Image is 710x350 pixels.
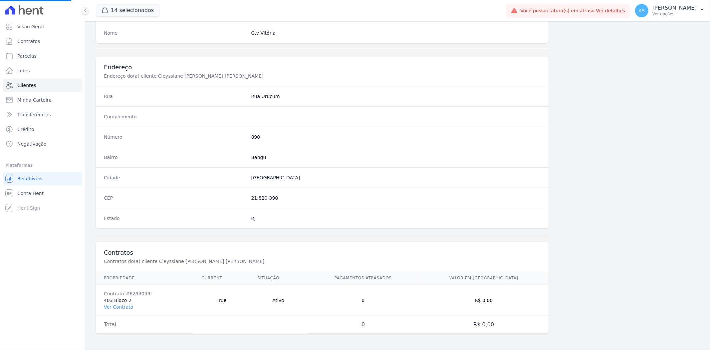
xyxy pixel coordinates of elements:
[3,79,82,92] a: Clientes
[104,154,246,161] dt: Bairro
[520,7,625,14] span: Você possui fatura(s) em atraso.
[419,316,549,334] td: R$ 0,00
[17,175,42,182] span: Recebíveis
[17,53,37,59] span: Parcelas
[104,63,541,71] h3: Endereço
[630,1,710,20] button: AS [PERSON_NAME] Ver opções
[5,161,80,169] div: Plataformas
[104,93,246,100] dt: Rua
[104,30,246,36] dt: Nome
[249,271,307,285] th: Situação
[596,8,625,13] a: Ver detalhes
[104,174,246,181] dt: Cidade
[17,141,47,147] span: Negativação
[17,38,40,45] span: Contratos
[3,20,82,33] a: Visão Geral
[3,172,82,185] a: Recebíveis
[104,258,328,265] p: Contratos do(a) cliente Cleyssiane [PERSON_NAME] [PERSON_NAME]
[96,271,194,285] th: Propriedade
[652,5,697,11] p: [PERSON_NAME]
[17,67,30,74] span: Lotes
[104,195,246,201] dt: CEP
[251,154,541,161] dd: Bangu
[104,113,246,120] dt: Complemento
[3,187,82,200] a: Conta Hent
[17,23,44,30] span: Visão Geral
[17,190,44,197] span: Conta Hent
[17,82,36,89] span: Clientes
[104,215,246,222] dt: Estado
[419,271,549,285] th: Valor em [GEOGRAPHIC_DATA]
[652,11,697,17] p: Ver opções
[251,195,541,201] dd: 21.820-390
[307,285,419,316] td: 0
[251,93,541,100] dd: Rua Urucum
[194,285,250,316] td: True
[307,271,419,285] th: Pagamentos Atrasados
[104,304,133,310] a: Ver Contrato
[3,35,82,48] a: Contratos
[194,271,250,285] th: Current
[3,123,82,136] a: Crédito
[249,285,307,316] td: Ativo
[3,64,82,77] a: Lotes
[104,134,246,140] dt: Número
[307,316,419,334] td: 0
[251,30,541,36] dd: Ctv Vitória
[96,285,194,316] td: 403 Bloco 2
[104,249,541,257] h3: Contratos
[251,134,541,140] dd: 890
[3,49,82,63] a: Parcelas
[3,108,82,121] a: Transferências
[104,73,328,79] p: Endereço do(a) cliente Cleyssiane [PERSON_NAME] [PERSON_NAME]
[104,290,186,297] div: Contrato #6294049f
[17,111,51,118] span: Transferências
[3,93,82,107] a: Minha Carteira
[251,174,541,181] dd: [GEOGRAPHIC_DATA]
[17,126,34,133] span: Crédito
[17,97,52,103] span: Minha Carteira
[3,137,82,151] a: Negativação
[419,285,549,316] td: R$ 0,00
[639,8,645,13] span: AS
[96,316,194,334] td: Total
[251,215,541,222] dd: RJ
[96,4,159,17] button: 14 selecionados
